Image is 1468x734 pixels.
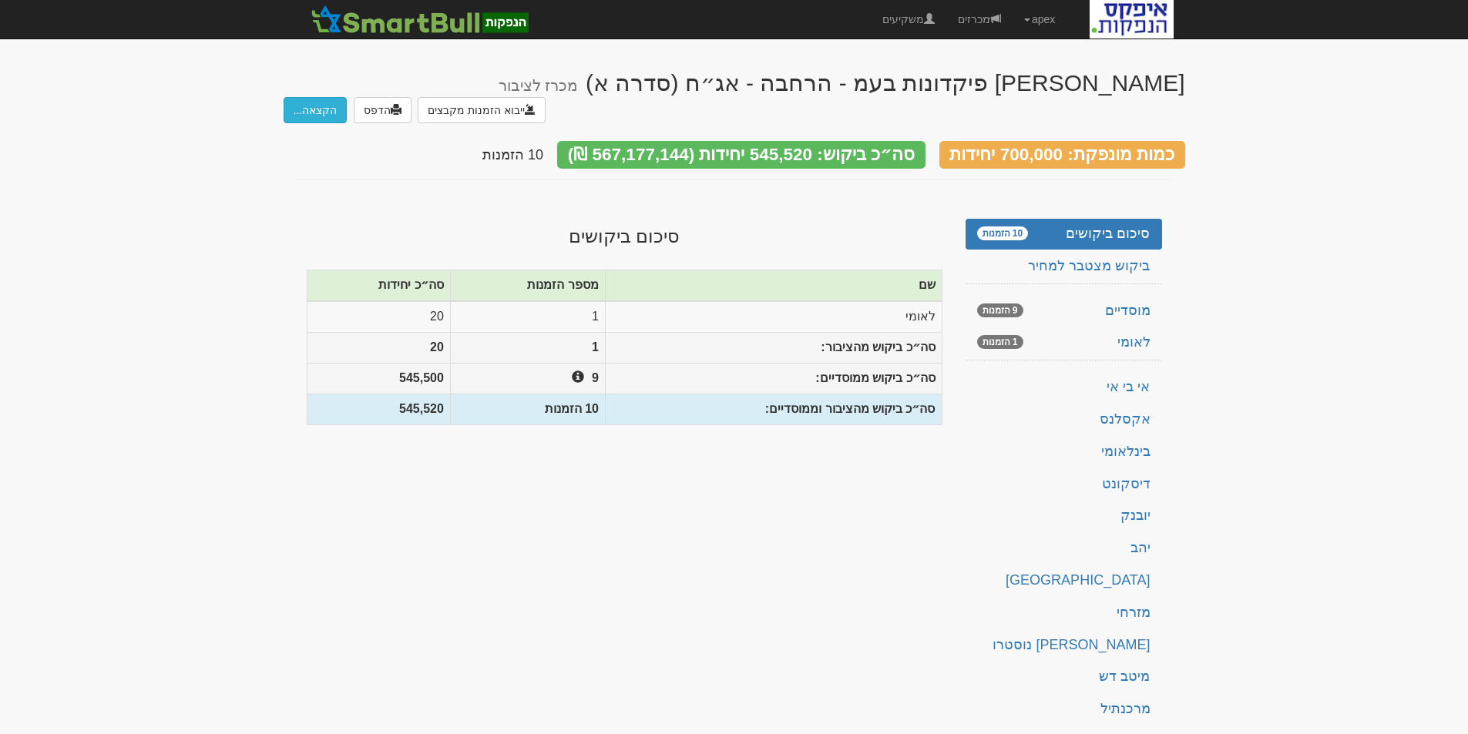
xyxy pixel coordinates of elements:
[450,364,605,394] th: 9
[977,303,1023,317] span: 9 הזמנות
[966,219,1162,250] a: סיכום ביקושים
[557,141,925,169] div: סה״כ ביקוש: 545,520 יחידות (567,177,144 ₪)
[939,141,1185,169] div: כמות מונפקת: 700,000 יחידות
[605,394,942,424] th: סה״כ ביקוש מהציבור וממוסדיים:
[966,501,1162,531] a: יובנק
[605,333,942,364] th: סה״כ ביקוש מהציבור:
[966,694,1162,725] a: מרכנתיל
[966,437,1162,468] a: בינלאומי
[307,226,942,246] h3: סיכום ביקושים
[605,364,942,394] th: סה״כ ביקוש ממוסדיים:
[284,97,348,123] button: הקצאה...
[605,270,942,301] th: שם
[605,301,942,332] td: לאומי
[966,372,1162,403] a: אי בי אי
[499,70,1185,96] div: [PERSON_NAME] פיקדונות בעמ - הרחבה - אג״ח (סדרה א)
[966,598,1162,628] a: מזרחי
[966,565,1162,596] a: [GEOGRAPHIC_DATA]
[307,4,533,35] img: SmartBull Logo
[592,339,599,357] span: 1
[966,404,1162,435] a: אקסלנס
[966,662,1162,692] a: מיטב דש
[307,364,450,394] th: 545,500
[354,97,412,123] a: הדפס
[977,335,1023,349] span: 1 הזמנות
[977,226,1029,240] span: 10 הזמנות
[966,533,1162,564] a: יהב
[307,394,450,424] th: 545,520
[592,308,599,326] span: 1
[966,251,1162,282] a: ביקוש מצטבר למחיר
[966,296,1162,327] a: מוסדיים
[499,77,578,94] small: מכרז לציבור
[450,270,605,301] th: מספר הזמנות
[307,270,450,301] th: סה״כ יחידות
[966,327,1162,358] a: לאומי
[450,394,605,424] th: 10 הזמנות
[307,301,450,332] td: 20
[418,97,546,123] button: ייבוא הזמנות מקבצים
[307,333,450,364] th: 20
[966,469,1162,500] a: דיסקונט
[966,630,1162,661] a: [PERSON_NAME] נוסטרו
[482,147,543,163] span: 10 הזמנות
